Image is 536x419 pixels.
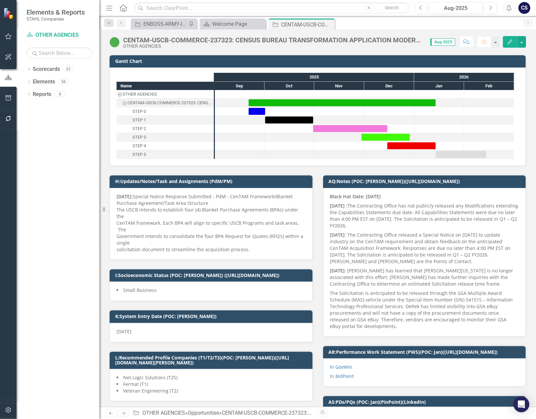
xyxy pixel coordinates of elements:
div: Aug-2025 [431,4,480,12]
div: CENTAM-USCB-COMMERCE-237323: CENSUS BUREAU TRANSFORMATION APPLICATION MODERNIZATION (CENTAM) SEPT... [123,36,424,44]
p: The Solicitation is anticipated to be released through the GSA Multiple Award Schedule (MAS) vehi... [330,289,519,330]
h3: AQ:Notes (POC: [PERSON_NAME])([URL][DOMAIN_NAME]) [329,179,523,184]
div: CENTAM-USCB-COMMERCE-237323: CENSUS BUREAU TRANSFORMATION APPLICATION MODERNIZATION (CENTAM) SEPT... [117,99,214,107]
button: Aug-2025 [429,2,483,14]
div: 2025 [215,73,414,81]
div: Task: Start date: 2025-09-21 End date: 2026-01-14 [117,99,214,107]
a: Opportunities [188,410,219,416]
div: Task: Start date: 2025-10-31 End date: 2025-12-15 [313,125,387,132]
div: Task: Start date: 2025-10-01 End date: 2025-10-31 [265,116,313,123]
strong: Black Hat Date: [DATE] [330,193,381,200]
small: STAHL Companies [26,16,85,22]
input: Search ClearPoint... [134,2,410,14]
span: Fermat (T1) [123,381,148,387]
div: 2026 [414,73,514,81]
div: 61 [63,67,74,72]
div: Nov [314,82,364,90]
img: ClearPoint Strategy [3,8,15,19]
button: Search [375,3,408,13]
div: OTHER AGENCIES [122,90,157,99]
a: ENBOSS-ARMY-ITES3 SB-221122 (Army National Guard ENBOSS Support Service Sustainment, Enhancement,... [132,20,187,28]
span: [DATE] [117,328,131,335]
button: CS [518,2,530,14]
p: : [PERSON_NAME] has learned that [PERSON_NAME][US_STATE] is no longer associated with this effort... [330,266,519,289]
a: OTHER AGENCIES [26,31,93,39]
a: In BidPoint [330,373,354,379]
div: Task: Start date: 2025-12-15 End date: 2026-01-14 [387,142,436,149]
h3: I:Socioeconomic Status (POC: [PERSON_NAME]) ([URL][DOMAIN_NAME]) [115,273,309,278]
h3: K:System Entry Date (POC: [PERSON_NAME]) [115,314,309,319]
div: CENTAM-USCB-COMMERCE-237323: CENSUS BUREAU TRANSFORMATION APPLICATION MODERNIZATION (CENTAM) SEPT... [281,21,333,29]
div: Name [117,82,214,90]
h3: Gantt Chart [115,59,522,64]
div: STEP 3 [117,133,214,142]
span: Search [385,5,399,10]
div: Dec [364,82,414,90]
strong: [DATE] [330,267,345,274]
p: The Contracting Office has not publicly released any Modifications extending the Capabilities Sta... [330,201,519,230]
div: Task: Start date: 2026-01-14 End date: 2026-02-13 [436,151,486,158]
p: Special Notice Response Submitted - PdM - CenTAM Framework/Blanket Purchase Agreement/Task Area S... [117,193,306,253]
span: Net Logic Solutions (T2S) [123,374,177,381]
div: STEP 5 [132,150,146,159]
div: Oct [265,82,314,90]
img: Active [109,37,120,47]
div: CENTAM-USCB-COMMERCE-237323: CENSUS BUREAU TRANSFORMATION APPLICATION MODERNIZATION (CENTAM) SEPT... [127,99,212,107]
div: STEP 3 [132,133,146,142]
div: Task: Start date: 2025-10-31 End date: 2025-12-15 [117,124,214,133]
span: Small Business [123,287,157,293]
div: STEP 2 [132,124,146,133]
a: In GovWin [330,364,353,370]
div: OTHER AGENCIES [123,44,424,49]
div: CENTAM-USCB-COMMERCE-237323: CENSUS BUREAU TRANSFORMATION APPLICATION MODERNIZATION (CENTAM) SEPT... [222,410,531,416]
h3: AS:PDs/PQs (POC: Jan)(PinPoint)(LinkedIn) [329,399,523,404]
div: Task: Start date: 2025-10-01 End date: 2025-10-31 [117,116,214,124]
div: STEP 2 [117,124,214,133]
div: Task: Start date: 2025-11-29 End date: 2025-12-29 [117,133,214,142]
h3: L:Recommended Profile Companies (T1/T2/T3)(POC: [PERSON_NAME])([URL][DOMAIN_NAME][PERSON_NAME]) [115,355,309,365]
div: STEP 0 [117,107,214,116]
a: OTHER AGENCIES [142,410,185,416]
div: Task: Start date: 2026-01-14 End date: 2026-02-13 [117,150,214,159]
div: STEP 4 [132,142,146,150]
a: Scorecards [33,66,60,73]
h3: H:Updates/Notes/Task and Assignments (PdM/PM) [115,179,309,184]
p: : The Contracting Office released a Special Notice on [DATE] to update industry on the CenTAM req... [330,230,519,266]
div: » » [133,409,313,417]
div: STEP 1 [117,116,214,124]
div: Open Intercom Messenger [513,396,529,412]
span: Elements & Reports [26,8,85,16]
div: Task: Start date: 2025-09-21 End date: 2025-10-01 [117,107,214,116]
div: Welcome Page [212,20,264,28]
a: Elements [33,78,55,86]
div: 56 [58,79,69,85]
div: Task: Start date: 2025-11-29 End date: 2025-12-29 [362,134,410,141]
div: OTHER AGENCIES [117,90,214,99]
span: Veteran Engineering (T2) [123,388,178,394]
div: Feb [464,82,514,90]
a: Welcome Page [201,20,264,28]
span: Aug-2025 [430,38,455,46]
div: STEP 1 [132,116,146,124]
div: Task: OTHER AGENCIES Start date: 2025-09-21 End date: 2025-09-22 [117,90,214,99]
div: STEP 5 [117,150,214,159]
div: Task: Start date: 2025-09-21 End date: 2025-10-01 [249,108,265,115]
div: Jan [414,82,464,90]
strong: [DATE] : [330,203,348,209]
div: Sep [215,82,265,90]
div: STEP 4 [117,142,214,150]
div: Task: Start date: 2025-09-21 End date: 2026-01-14 [249,99,436,106]
div: Task: Start date: 2025-12-15 End date: 2026-01-14 [117,142,214,150]
strong: [DATE] [330,232,345,238]
div: ENBOSS-ARMY-ITES3 SB-221122 (Army National Guard ENBOSS Support Service Sustainment, Enhancement,... [143,20,187,28]
a: Reports [33,91,51,98]
h3: AR:Performance Work Statement (PWS)(POC: Jan)([URL][DOMAIN_NAME]) [329,349,523,354]
strong: [DATE]: [117,193,133,200]
div: STEP 0 [132,107,146,116]
div: 9 [55,91,65,97]
input: Search Below... [26,47,93,59]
